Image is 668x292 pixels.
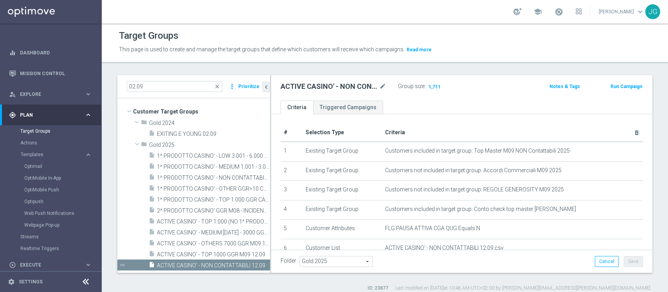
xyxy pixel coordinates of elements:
[8,278,15,285] i: settings
[610,82,643,91] button: Run Campaign
[21,152,85,157] div: Templates
[262,81,270,92] button: chevron_left
[20,125,101,137] div: Target Groups
[395,285,650,292] label: Last modified on [DATE] at 10:48 AM UTC+02:00 by [PERSON_NAME][EMAIL_ADDRESS][PERSON_NAME][DOMAIN...
[20,137,101,149] div: Actions
[149,229,155,238] i: insert_drive_file
[24,219,101,231] div: Webpage Pop-up
[149,240,155,249] i: insert_drive_file
[385,186,564,193] span: Customers not included in target group: REGOLE GENEROSITY M09 2025
[157,196,270,203] span: 1^ PRODOTTO CASINO&#x27; - TOP 1.000 GGR CASINO&#x27; M08 02.09
[367,285,388,292] label: ID: 23877
[9,91,16,98] i: person_search
[9,261,16,269] i: play_circle_outline
[634,130,640,136] i: delete_forever
[20,151,92,158] div: Templates keyboard_arrow_right
[20,63,92,84] a: Mission Control
[385,167,562,174] span: Customers not included in target group: Accordi Commerciali M09 2025
[119,46,405,52] span: This page is used to create and manage the target groups that define which customers will receive...
[20,149,101,231] div: Templates
[428,84,441,91] span: 1,711
[127,81,222,92] input: Quick find group or folder
[157,153,270,159] span: 1^ PRODOTTO CASINO&#x27; - LOW 3.001 - 6.000 GGR CASINO&#x27; M08 02.09
[157,262,270,269] span: ACTIVE CASINO' - NON CONTATTABILI 12.09
[302,220,382,239] td: Customer Attributes
[228,81,236,92] i: more_vert
[157,207,270,214] span: 2^ PRODOTTO CASINO&#x27; GGR M08 - INCIDENZA GGR CASINO&#x27; M08 &gt; 20% GGR M08 02.09
[20,42,92,63] a: Dashboard
[281,161,302,181] td: 2
[9,112,16,119] i: gps_fixed
[9,261,85,269] div: Execute
[141,141,147,150] i: folder
[149,261,155,270] i: insert_drive_file
[20,113,85,117] span: Plan
[141,119,147,128] i: folder
[20,231,101,243] div: Streams
[302,239,382,258] td: Customer List
[385,245,504,251] span: ACTIVE CASINO' - NON CONTATTABILI 12.09.csv
[313,101,383,114] a: Triggered Campaigns
[9,112,92,118] button: gps_fixed Plan keyboard_arrow_right
[281,142,302,161] td: 1
[20,140,81,146] a: Actions
[157,186,270,192] span: 1^ PRODOTTO CASINO&#x27; - OTHER GGR&gt;10 CASINO&#x27; M08 02.09
[20,263,85,267] span: Execute
[24,175,81,181] a: OptiMobile In-App
[9,49,16,56] i: equalizer
[385,206,576,213] span: Customers included in target group: Conto check top master [PERSON_NAME]
[85,151,92,159] i: keyboard_arrow_right
[149,196,155,205] i: insert_drive_file
[20,245,81,252] a: Realtime Triggers
[24,198,81,205] a: Optipush
[157,131,270,137] span: EXITING E YOUNG 02.09
[149,218,155,227] i: insert_drive_file
[24,196,101,207] div: Optipush
[533,7,542,16] span: school
[302,200,382,220] td: Existing Target Group
[20,128,81,134] a: Target Groups
[9,91,92,97] button: person_search Explore keyboard_arrow_right
[281,124,302,142] th: #
[24,160,101,172] div: Optimail
[237,81,261,92] button: Prioritize
[157,229,270,236] span: ACTIVE CASINO' - MEDIUM 1000 - 3000 GGR M09 12.09
[149,163,155,172] i: insert_drive_file
[149,130,155,139] i: insert_drive_file
[24,172,101,184] div: OptiMobile In-App
[24,222,81,228] a: Webpage Pop-up
[85,261,92,269] i: keyboard_arrow_right
[24,163,81,169] a: Optimail
[263,83,270,91] i: chevron_left
[149,142,270,148] span: Gold 2025
[21,152,77,157] span: Templates
[9,50,92,56] div: equalizer Dashboard
[149,174,155,183] i: insert_drive_file
[9,262,92,268] button: play_circle_outline Execute keyboard_arrow_right
[385,148,570,154] span: Customers included in target group: Top Master M09 NON Contattabili 2025
[157,240,270,247] span: ACTIVE CASINO' - OTHERS 7000 GGR M09 12.09
[157,218,270,225] span: ACTIVE CASINO&#x27; - TOP 1.000 (NO 1^ PRODOTTO CASINO&#x27; PER GGR M08) CONTATTABILI E NON 02.09
[9,63,92,84] div: Mission Control
[20,243,101,254] div: Realtime Triggers
[636,7,645,16] span: keyboard_arrow_down
[157,164,270,170] span: 1^ PRODOTTO CASINO&#x27; - MEDIUM 1.001 - 3.000 GGR CASINO&#x27; M08 02.09
[281,181,302,200] td: 3
[149,152,155,161] i: insert_drive_file
[24,187,81,193] a: OptiMobile Push
[302,142,382,161] td: Existing Target Group
[24,210,81,216] a: Web Push Notifications
[624,256,643,267] button: Save
[379,82,386,91] i: mode_edit
[281,101,313,114] a: Criteria
[549,82,581,91] button: Notes & Tags
[425,83,426,90] label: :
[302,181,382,200] td: Existing Target Group
[119,30,178,41] h1: Target Groups
[149,185,155,194] i: insert_drive_file
[149,120,270,126] span: Gold 2024
[9,42,92,63] div: Dashboard
[85,111,92,119] i: keyboard_arrow_right
[133,106,270,117] span: Customer Target Groups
